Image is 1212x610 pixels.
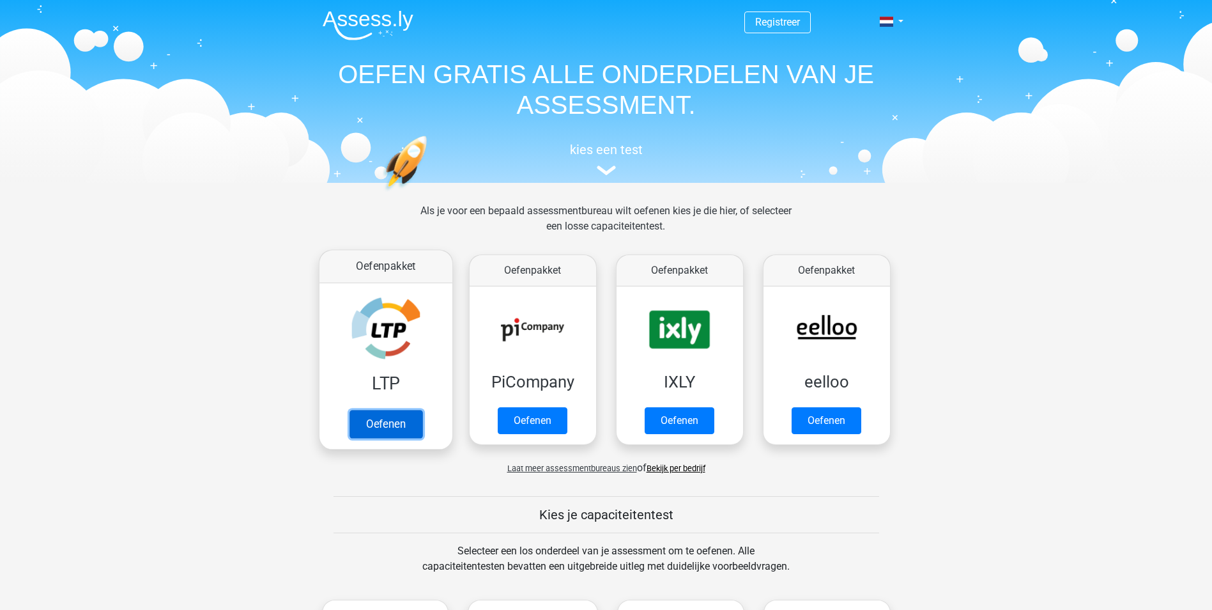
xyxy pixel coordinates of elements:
[312,450,900,476] div: of
[507,464,637,473] span: Laat meer assessmentbureaus zien
[323,10,413,40] img: Assessly
[755,16,800,28] a: Registreer
[792,407,861,434] a: Oefenen
[498,407,567,434] a: Oefenen
[645,407,714,434] a: Oefenen
[410,203,802,249] div: Als je voor een bepaald assessmentbureau wilt oefenen kies je die hier, of selecteer een losse ca...
[383,136,477,251] img: oefenen
[312,59,900,120] h1: OEFEN GRATIS ALLE ONDERDELEN VAN JE ASSESSMENT.
[647,464,705,473] a: Bekijk per bedrijf
[597,166,616,175] img: assessment
[312,142,900,176] a: kies een test
[349,410,422,438] a: Oefenen
[312,142,900,157] h5: kies een test
[334,507,879,522] h5: Kies je capaciteitentest
[410,544,802,590] div: Selecteer een los onderdeel van je assessment om te oefenen. Alle capaciteitentesten bevatten een...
